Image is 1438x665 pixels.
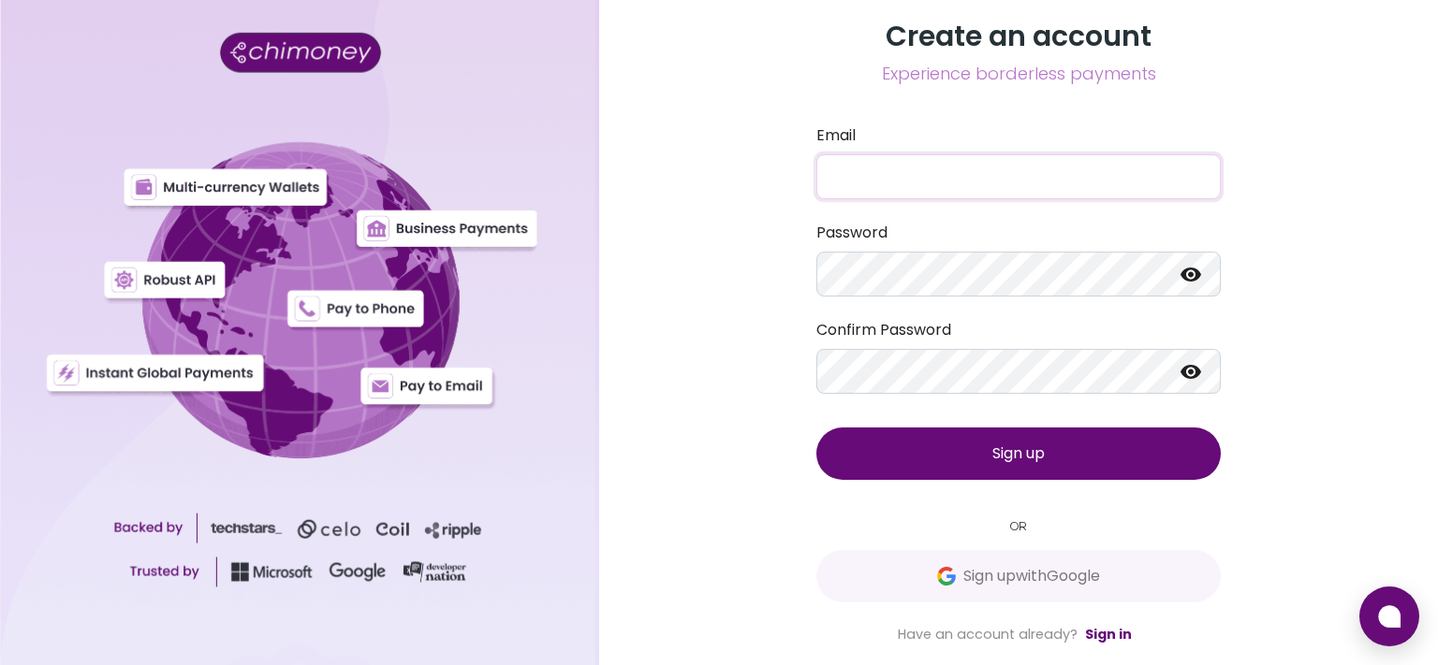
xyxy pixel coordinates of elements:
button: GoogleSign upwithGoogle [816,550,1221,602]
span: Sign up [992,442,1045,464]
label: Confirm Password [816,319,1221,341]
span: Have an account already? [898,625,1078,643]
a: Sign in [1085,625,1132,643]
span: Experience borderless payments [816,61,1221,87]
img: Google [937,567,956,585]
label: Password [816,222,1221,244]
label: Email [816,124,1221,147]
h3: Create an account [816,20,1221,53]
span: Sign up with Google [963,565,1100,587]
button: Open chat window [1359,586,1419,646]
button: Sign up [816,427,1221,480]
small: OR [816,517,1221,535]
